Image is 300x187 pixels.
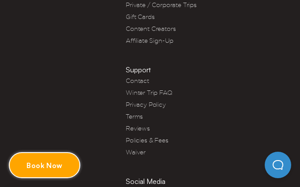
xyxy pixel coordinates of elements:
a: Winter Trip FAQ [126,89,172,96]
a: Affiliate Sign-Up [126,37,173,44]
a: Book Now [9,152,80,178]
a: Contact [126,77,149,84]
a: Policies & Fees [126,137,169,144]
a: Waiver [126,149,146,156]
a: Terms [126,113,143,120]
a: Reviews [126,125,150,132]
h3: Support [126,66,151,73]
a: Private / Corporate Trips [126,1,197,8]
a: Privacy Policy [126,101,166,108]
a: Gift Cards [126,13,154,20]
h3: Social Media [126,178,165,185]
iframe: Help Scout Beacon - Open [265,152,291,178]
a: Content Creators [126,25,176,32]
